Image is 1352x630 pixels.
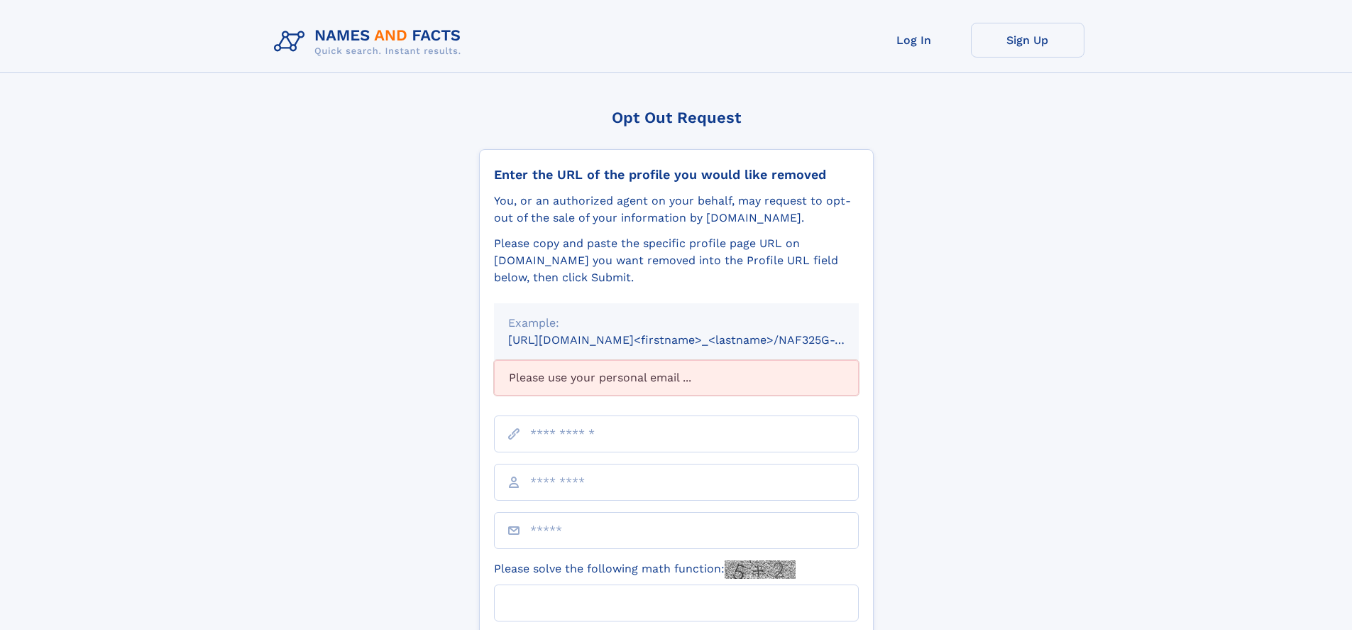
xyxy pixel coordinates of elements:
div: You, or an authorized agent on your behalf, may request to opt-out of the sale of your informatio... [494,192,859,227]
div: Please use your personal email ... [494,360,859,396]
img: Logo Names and Facts [268,23,473,61]
label: Please solve the following math function: [494,560,796,579]
div: Example: [508,315,845,332]
a: Sign Up [971,23,1084,58]
div: Opt Out Request [479,109,874,126]
a: Log In [857,23,971,58]
div: Enter the URL of the profile you would like removed [494,167,859,183]
small: [URL][DOMAIN_NAME]<firstname>_<lastname>/NAF325G-xxxxxxxx [508,333,886,347]
div: Please copy and paste the specific profile page URL on [DOMAIN_NAME] you want removed into the Pr... [494,235,859,286]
